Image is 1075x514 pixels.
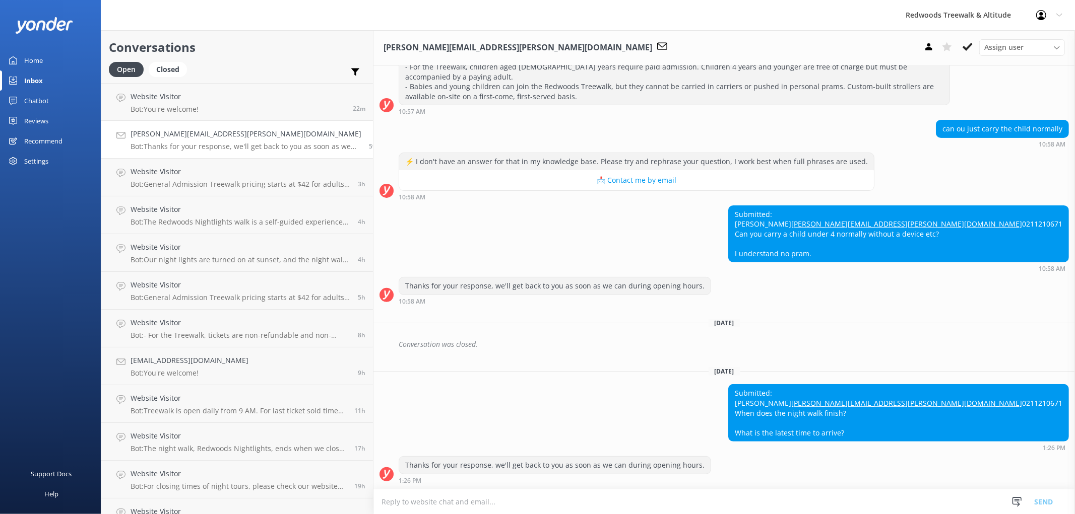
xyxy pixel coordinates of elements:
[15,17,73,34] img: yonder-white-logo.png
[354,482,365,490] span: Sep 09 2025 06:51pm (UTC +12:00) Pacific/Auckland
[131,430,347,442] h4: Website Visitor
[101,234,373,272] a: Website VisitorBot:Our night lights are turned on at sunset, and the night walk starts 20 minutes...
[101,196,373,234] a: Website VisitorBot:The Redwoods Nightlights walk is a self-guided experience that takes approxima...
[358,180,365,188] span: Sep 10 2025 10:41am (UTC +12:00) Pacific/Auckland
[936,120,1068,137] div: can ou just carry the child normally
[101,272,373,310] a: Website VisitorBot:General Admission Treewalk pricing starts at $42 for adults (16+ years) and $2...
[149,62,187,77] div: Closed
[399,299,425,305] strong: 10:58 AM
[101,121,373,159] a: [PERSON_NAME][EMAIL_ADDRESS][PERSON_NAME][DOMAIN_NAME]Bot:Thanks for your response, we'll get bac...
[399,478,421,484] strong: 1:26 PM
[399,336,1069,353] div: Conversation was closed.
[131,317,350,328] h4: Website Visitor
[729,206,1068,262] div: Submitted: [PERSON_NAME] 0211210671 Can you carry a child under 4 normally without a device etc? ...
[131,242,350,253] h4: Website Visitor
[358,331,365,339] span: Sep 10 2025 06:06am (UTC +12:00) Pacific/Auckland
[399,194,425,200] strong: 10:58 AM
[101,347,373,385] a: [EMAIL_ADDRESS][DOMAIN_NAME]Bot:You're welcome!9h
[109,63,149,75] a: Open
[101,159,373,196] a: Website VisitorBot:General Admission Treewalk pricing starts at $42 for adults (16+ years) and $2...
[131,444,347,453] p: Bot: The night walk, Redwoods Nightlights, ends when we close. You can find our closing hours at ...
[791,219,1022,229] a: [PERSON_NAME][EMAIL_ADDRESS][PERSON_NAME][DOMAIN_NAME]
[24,131,62,151] div: Recommend
[24,50,43,70] div: Home
[728,265,1069,272] div: Aug 11 2025 10:58am (UTC +12:00) Pacific/Auckland
[399,109,425,115] strong: 10:57 AM
[399,153,874,170] div: ⚡ I don't have an answer for that in my knowledge base. Please try and rephrase your question, I ...
[728,444,1069,451] div: Sep 10 2025 01:26pm (UTC +12:00) Pacific/Auckland
[131,91,199,102] h4: Website Visitor
[149,63,192,75] a: Closed
[380,336,1069,353] div: 2025-08-15T22:37:22.992
[24,70,43,91] div: Inbox
[24,151,48,171] div: Settings
[399,170,874,190] button: 📩 Contact me by email
[729,385,1068,441] div: Submitted: [PERSON_NAME] 0211210671 When does the night walk finish? What is the latest time to a...
[101,423,373,461] a: Website VisitorBot:The night walk, Redwoods Nightlights, ends when we close. You can find our clo...
[358,369,365,377] span: Sep 10 2025 04:59am (UTC +12:00) Pacific/Auckland
[791,398,1022,408] a: [PERSON_NAME][EMAIL_ADDRESS][PERSON_NAME][DOMAIN_NAME]
[131,331,350,340] p: Bot: - For the Treewalk, tickets are non-refundable and non-transferable. However, tickets and pa...
[358,293,365,302] span: Sep 10 2025 08:39am (UTC +12:00) Pacific/Auckland
[131,204,350,215] h4: Website Visitor
[358,217,365,226] span: Sep 10 2025 10:04am (UTC +12:00) Pacific/Auckland
[31,464,72,484] div: Support Docs
[399,477,711,484] div: Sep 10 2025 01:26pm (UTC +12:00) Pacific/Auckland
[24,111,48,131] div: Reviews
[44,484,58,504] div: Help
[131,293,350,302] p: Bot: General Admission Treewalk pricing starts at $42 for adults (16+ years) and $26 for children...
[109,38,365,57] h2: Conversations
[131,406,347,415] p: Bot: Treewalk is open daily from 9 AM. For last ticket sold times, please check our website FAQs ...
[131,128,361,139] h4: [PERSON_NAME][EMAIL_ADDRESS][PERSON_NAME][DOMAIN_NAME]
[353,104,365,113] span: Sep 10 2025 02:04pm (UTC +12:00) Pacific/Auckland
[936,140,1069,148] div: Aug 11 2025 10:58am (UTC +12:00) Pacific/Auckland
[109,62,144,77] div: Open
[399,58,950,105] div: - For the Treewalk, children aged [DEMOGRAPHIC_DATA] years require paid admission. Children 4 yea...
[131,166,350,177] h4: Website Visitor
[131,355,248,366] h4: [EMAIL_ADDRESS][DOMAIN_NAME]
[101,461,373,498] a: Website VisitorBot:For closing times of night tours, please check our website FAQs at [URL][DOMAI...
[384,41,652,54] h3: [PERSON_NAME][EMAIL_ADDRESS][PERSON_NAME][DOMAIN_NAME]
[979,39,1065,55] div: Assign User
[354,444,365,453] span: Sep 09 2025 09:08pm (UTC +12:00) Pacific/Auckland
[1043,445,1065,451] strong: 1:26 PM
[358,255,365,264] span: Sep 10 2025 09:39am (UTC +12:00) Pacific/Auckland
[131,142,361,151] p: Bot: Thanks for your response, we'll get back to you as soon as we can during opening hours.
[101,310,373,347] a: Website VisitorBot:- For the Treewalk, tickets are non-refundable and non-transferable. However, ...
[131,369,248,378] p: Bot: You're welcome!
[399,193,874,200] div: Aug 11 2025 10:58am (UTC +12:00) Pacific/Auckland
[709,319,740,327] span: [DATE]
[399,108,950,115] div: Aug 11 2025 10:57am (UTC +12:00) Pacific/Auckland
[24,91,49,111] div: Chatbot
[709,367,740,376] span: [DATE]
[1039,141,1065,148] strong: 10:58 AM
[131,279,350,290] h4: Website Visitor
[131,105,199,114] p: Bot: You're welcome!
[354,406,365,415] span: Sep 10 2025 03:07am (UTC +12:00) Pacific/Auckland
[131,482,347,491] p: Bot: For closing times of night tours, please check our website FAQs at [URL][DOMAIN_NAME].
[131,255,350,264] p: Bot: Our night lights are turned on at sunset, and the night walk starts 20 minutes thereafter. W...
[131,180,350,189] p: Bot: General Admission Treewalk pricing starts at $42 for adults (16+ years) and $26 for children...
[1039,266,1065,272] strong: 10:58 AM
[101,385,373,423] a: Website VisitorBot:Treewalk is open daily from 9 AM. For last ticket sold times, please check our...
[984,42,1024,53] span: Assign user
[131,217,350,227] p: Bot: The Redwoods Nightlights walk is a self-guided experience that takes approximately 30-40 min...
[131,468,347,479] h4: Website Visitor
[101,83,373,121] a: Website VisitorBot:You're welcome!22m
[399,457,711,474] div: Thanks for your response, we'll get back to you as soon as we can during opening hours.
[399,277,711,295] div: Thanks for your response, we'll get back to you as soon as we can during opening hours.
[131,393,347,404] h4: Website Visitor
[369,142,382,151] span: Sep 10 2025 01:26pm (UTC +12:00) Pacific/Auckland
[399,298,711,305] div: Aug 11 2025 10:58am (UTC +12:00) Pacific/Auckland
